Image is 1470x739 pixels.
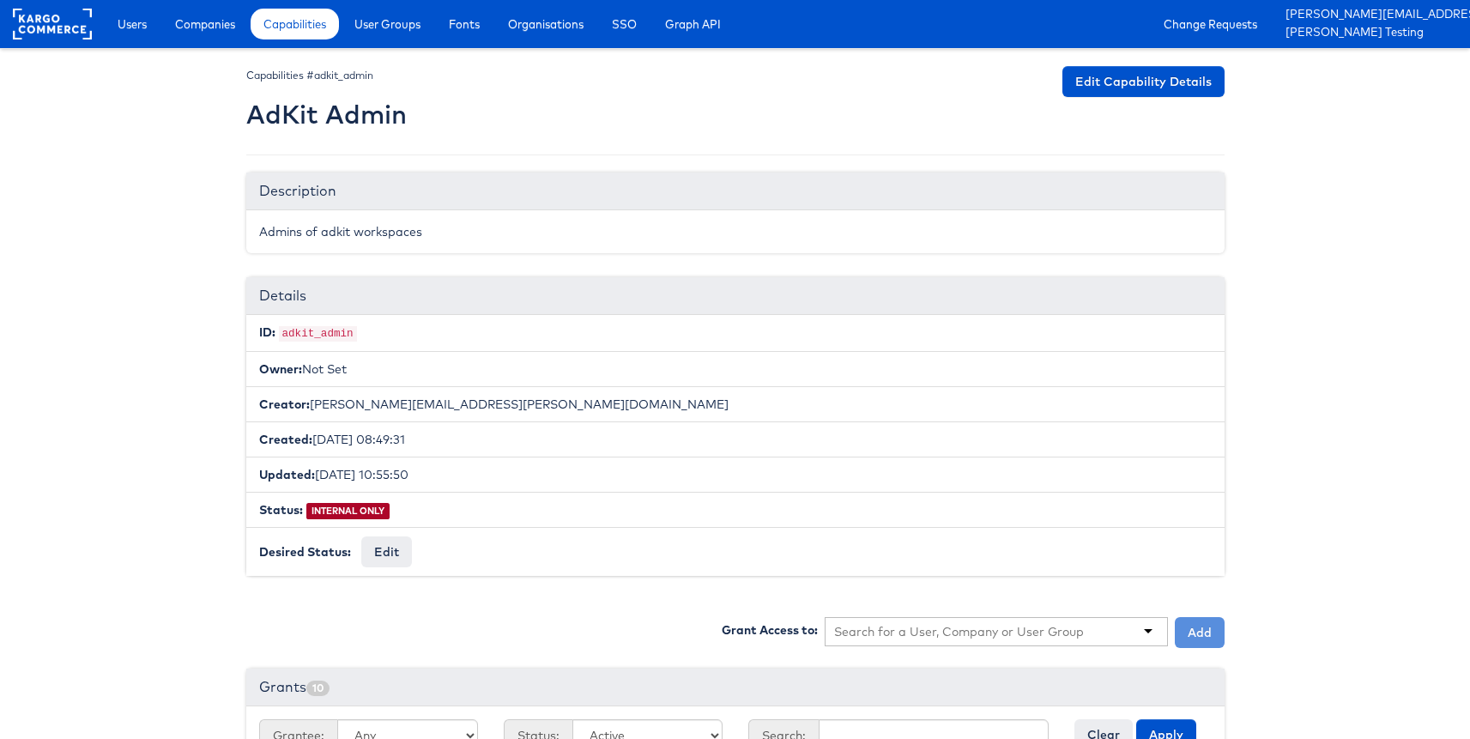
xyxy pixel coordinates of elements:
b: Owner: [259,361,302,377]
a: Companies [162,9,248,39]
small: Capabilities #adkit_admin [246,69,373,82]
b: Creator: [259,397,310,412]
div: Grants [246,669,1225,706]
span: Fonts [449,15,480,33]
div: Details [246,277,1225,315]
code: adkit_admin [279,326,357,342]
span: Companies [175,15,235,33]
b: Status: [259,502,303,518]
li: [PERSON_NAME][EMAIL_ADDRESS][PERSON_NAME][DOMAIN_NAME] [246,386,1225,422]
b: Created: [259,432,312,447]
span: Graph API [665,15,721,33]
b: ID: [259,324,275,340]
a: Fonts [436,9,493,39]
a: [PERSON_NAME][EMAIL_ADDRESS][PERSON_NAME][DOMAIN_NAME] [1285,6,1457,24]
a: [PERSON_NAME] Testing [1285,24,1457,42]
input: Search for a User, Company or User Group [834,623,1085,640]
li: [DATE] 10:55:50 [246,457,1225,493]
span: SSO [612,15,637,33]
span: Organisations [508,15,584,33]
li: Not Set [246,351,1225,387]
a: Edit Capability Details [1062,66,1225,97]
span: User Groups [354,15,420,33]
label: Grant Access to: [722,621,818,639]
a: Change Requests [1151,9,1270,39]
button: Add [1175,617,1225,648]
span: Users [118,15,147,33]
a: Capabilities [251,9,339,39]
a: Users [105,9,160,39]
b: Updated: [259,467,315,482]
div: Admins of adkit workspaces [246,210,1225,253]
li: [DATE] 08:49:31 [246,421,1225,457]
span: Capabilities [263,15,326,33]
span: INTERNAL ONLY [306,503,390,519]
b: Desired Status: [259,544,351,560]
button: Edit [361,536,412,567]
span: 10 [306,681,330,696]
a: Graph API [652,9,734,39]
a: User Groups [342,9,433,39]
h2: AdKit Admin [246,100,407,129]
a: SSO [599,9,650,39]
div: Description [246,173,1225,210]
a: Organisations [495,9,596,39]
